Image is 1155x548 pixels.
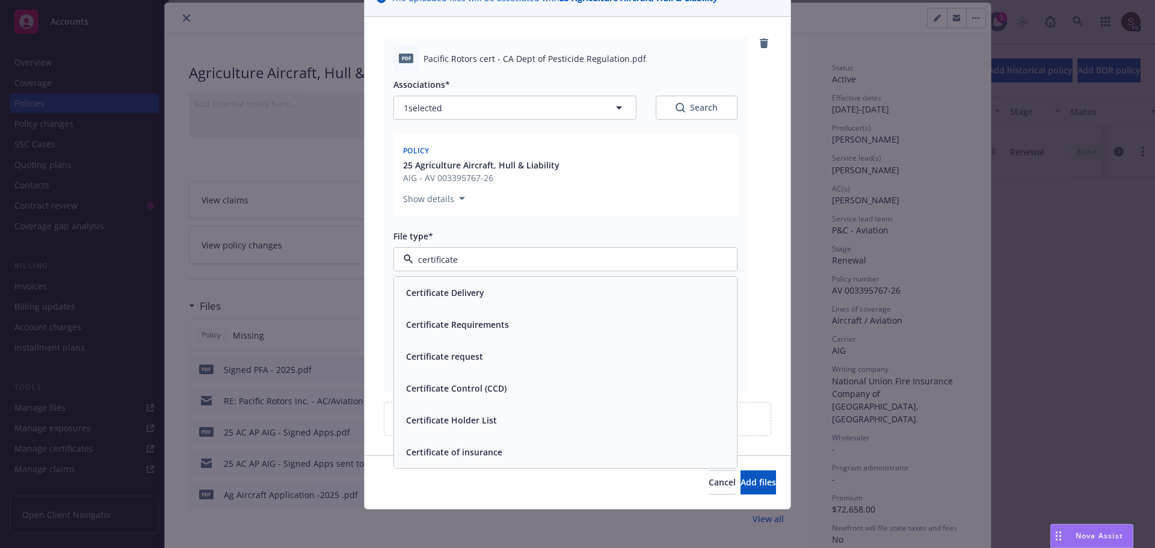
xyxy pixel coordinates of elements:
[384,402,771,436] div: Upload new files
[406,350,483,363] button: Certificate request
[1076,531,1123,541] span: Nova Assist
[406,318,509,331] button: Certificate Requirements
[709,470,736,494] button: Cancel
[1051,525,1066,547] div: Drag to move
[406,414,497,426] button: Certificate Holder List
[406,446,502,458] button: Certificate of insurance
[741,470,776,494] button: Add files
[1050,524,1133,548] button: Nova Assist
[741,476,776,488] span: Add files
[709,476,736,488] span: Cancel
[406,382,507,395] button: Certificate Control (CCD)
